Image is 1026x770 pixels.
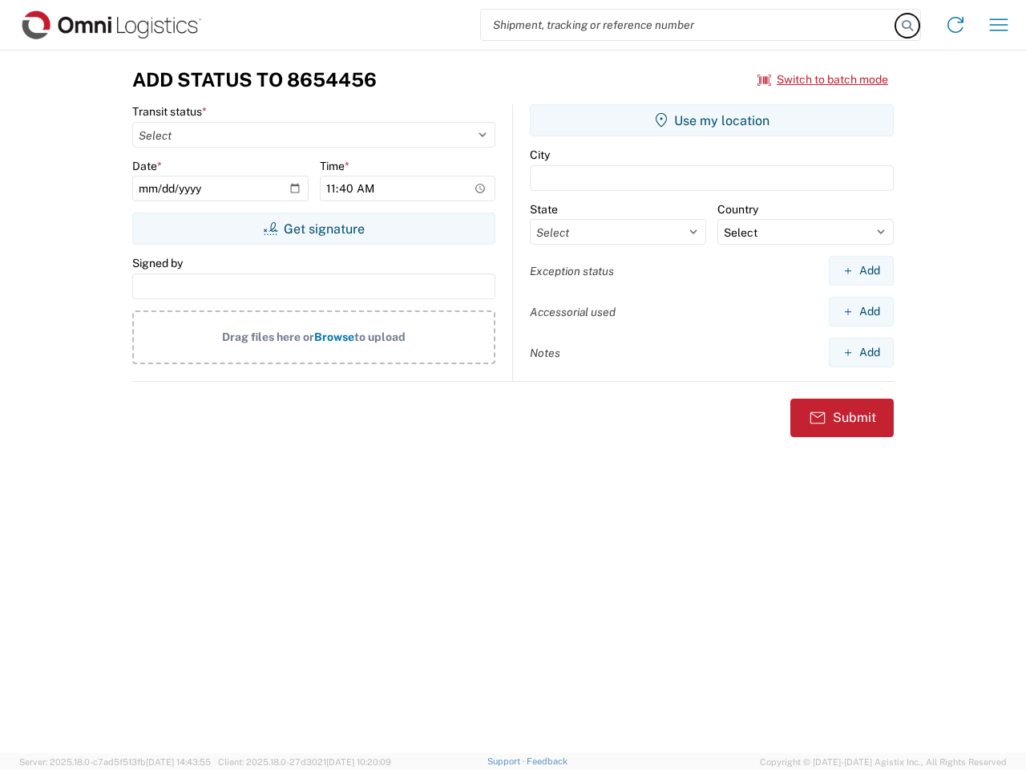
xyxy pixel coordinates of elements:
[354,330,406,343] span: to upload
[132,213,495,245] button: Get signature
[146,757,211,767] span: [DATE] 14:43:55
[132,256,183,270] label: Signed by
[320,159,349,173] label: Time
[530,305,616,319] label: Accessorial used
[757,67,888,93] button: Switch to batch mode
[530,264,614,278] label: Exception status
[530,346,560,360] label: Notes
[527,756,568,766] a: Feedback
[717,202,758,217] label: Country
[760,755,1007,769] span: Copyright © [DATE]-[DATE] Agistix Inc., All Rights Reserved
[530,202,558,217] label: State
[132,68,377,91] h3: Add Status to 8654456
[487,756,527,766] a: Support
[829,297,894,326] button: Add
[218,757,391,767] span: Client: 2025.18.0-27d3021
[530,104,894,136] button: Use my location
[314,330,354,343] span: Browse
[326,757,391,767] span: [DATE] 10:20:09
[222,330,314,343] span: Drag files here or
[19,757,211,767] span: Server: 2025.18.0-c7ad5f513fb
[132,159,162,173] label: Date
[829,338,894,367] button: Add
[481,10,896,40] input: Shipment, tracking or reference number
[132,104,207,119] label: Transit status
[829,256,894,286] button: Add
[530,148,550,162] label: City
[790,399,894,437] button: Submit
